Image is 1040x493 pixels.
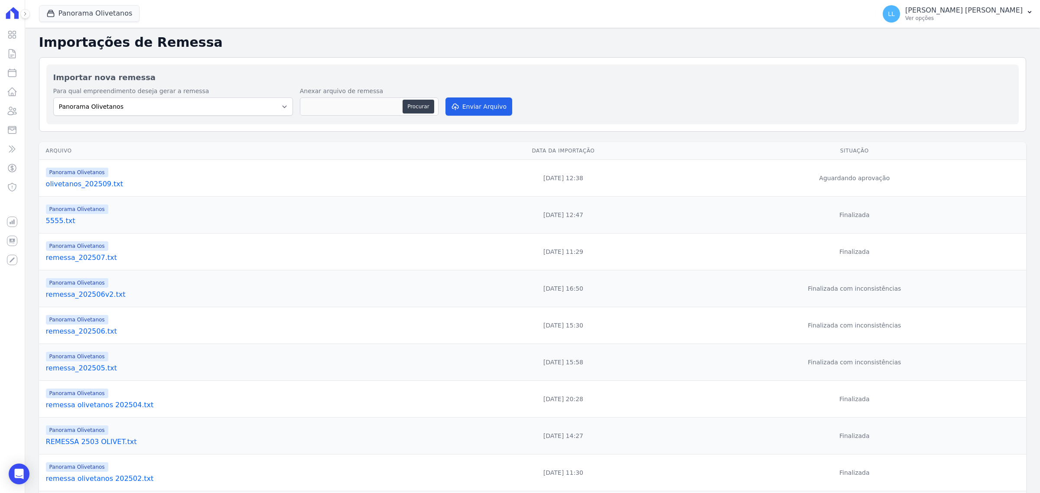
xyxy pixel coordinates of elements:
[905,15,1023,22] p: Ver opções
[444,381,682,418] td: [DATE] 20:28
[53,87,293,96] label: Para qual empreendimento deseja gerar a remessa
[46,437,441,447] a: REMESSA 2503 OLIVET.txt
[46,363,441,373] a: remessa_202505.txt
[46,241,108,251] span: Panorama Olivetanos
[46,474,441,484] a: remessa olivetanos 202502.txt
[53,71,1012,83] h2: Importar nova remessa
[683,344,1026,381] td: Finalizada com inconsistências
[46,253,441,263] a: remessa_202507.txt
[46,425,108,435] span: Panorama Olivetanos
[683,197,1026,234] td: Finalizada
[46,179,441,189] a: olivetanos_202509.txt
[444,234,682,270] td: [DATE] 11:29
[683,381,1026,418] td: Finalizada
[46,289,441,300] a: remessa_202506v2.txt
[46,326,441,337] a: remessa_202506.txt
[888,11,895,17] span: LL
[683,142,1026,160] th: Situação
[444,197,682,234] td: [DATE] 12:47
[39,35,1026,50] h2: Importações de Remessa
[444,160,682,197] td: [DATE] 12:38
[46,204,108,214] span: Panorama Olivetanos
[46,352,108,361] span: Panorama Olivetanos
[46,315,108,324] span: Panorama Olivetanos
[46,278,108,288] span: Panorama Olivetanos
[444,270,682,307] td: [DATE] 16:50
[445,97,512,116] button: Enviar Arquivo
[444,307,682,344] td: [DATE] 15:30
[300,87,439,96] label: Anexar arquivo de remessa
[683,234,1026,270] td: Finalizada
[444,142,682,160] th: Data da Importação
[683,418,1026,454] td: Finalizada
[683,160,1026,197] td: Aguardando aprovação
[876,2,1040,26] button: LL [PERSON_NAME] [PERSON_NAME] Ver opções
[403,100,434,114] button: Procurar
[444,454,682,491] td: [DATE] 11:30
[444,418,682,454] td: [DATE] 14:27
[39,142,444,160] th: Arquivo
[46,168,108,177] span: Panorama Olivetanos
[683,307,1026,344] td: Finalizada com inconsistências
[683,270,1026,307] td: Finalizada com inconsistências
[46,389,108,398] span: Panorama Olivetanos
[46,216,441,226] a: 5555.txt
[905,6,1023,15] p: [PERSON_NAME] [PERSON_NAME]
[444,344,682,381] td: [DATE] 15:58
[683,454,1026,491] td: Finalizada
[39,5,140,22] button: Panorama Olivetanos
[46,462,108,472] span: Panorama Olivetanos
[9,464,29,484] div: Open Intercom Messenger
[46,400,441,410] a: remessa olivetanos 202504.txt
